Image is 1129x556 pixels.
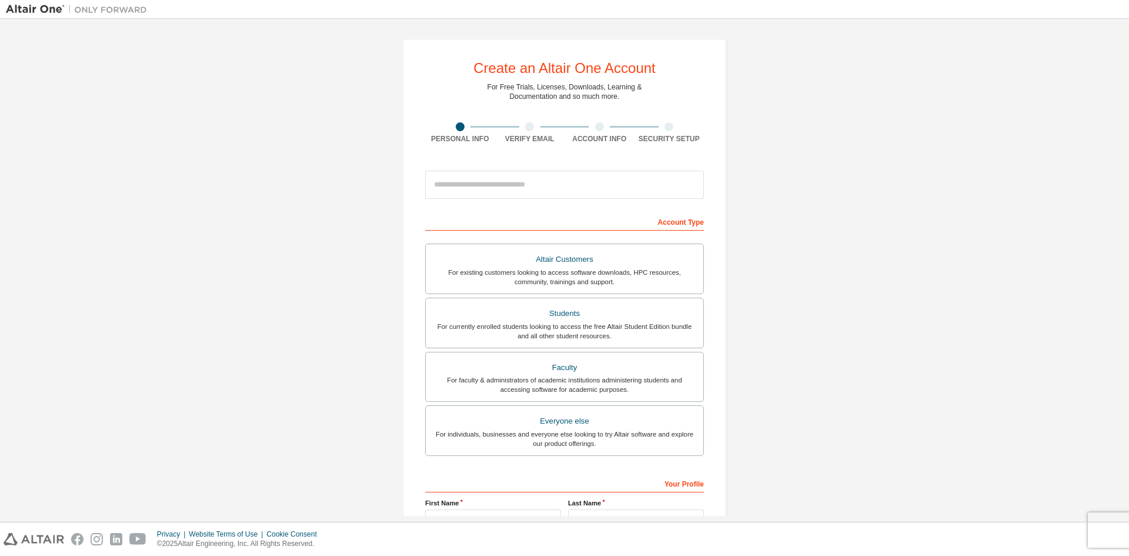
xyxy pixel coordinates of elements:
[189,530,266,539] div: Website Terms of Use
[91,533,103,545] img: instagram.svg
[433,322,696,341] div: For currently enrolled students looking to access the free Altair Student Edition bundle and all ...
[157,530,189,539] div: Privacy
[433,305,696,322] div: Students
[157,539,324,549] p: © 2025 Altair Engineering, Inc. All Rights Reserved.
[425,498,561,508] label: First Name
[266,530,323,539] div: Cookie Consent
[110,533,122,545] img: linkedin.svg
[425,474,704,492] div: Your Profile
[425,212,704,231] div: Account Type
[6,4,153,15] img: Altair One
[433,430,696,448] div: For individuals, businesses and everyone else looking to try Altair software and explore our prod...
[634,134,704,144] div: Security Setup
[487,82,642,101] div: For Free Trials, Licenses, Downloads, Learning & Documentation and so much more.
[564,134,634,144] div: Account Info
[433,268,696,287] div: For existing customers looking to access software downloads, HPC resources, community, trainings ...
[71,533,83,545] img: facebook.svg
[495,134,565,144] div: Verify Email
[433,413,696,430] div: Everyone else
[473,61,656,75] div: Create an Altair One Account
[425,134,495,144] div: Personal Info
[4,533,64,545] img: altair_logo.svg
[433,251,696,268] div: Altair Customers
[129,533,146,545] img: youtube.svg
[433,359,696,376] div: Faculty
[568,498,704,508] label: Last Name
[433,375,696,394] div: For faculty & administrators of academic institutions administering students and accessing softwa...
